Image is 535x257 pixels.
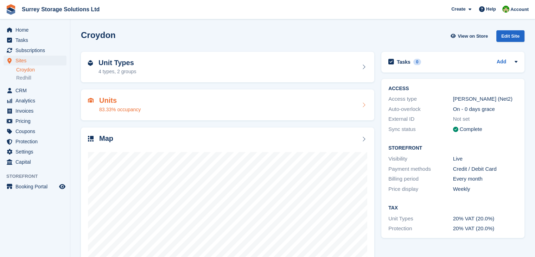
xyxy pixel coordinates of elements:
[15,56,58,65] span: Sites
[98,68,136,75] div: 4 types, 2 groups
[88,60,93,66] img: unit-type-icn-2b2737a686de81e16bb02015468b77c625bbabd49415b5ef34ead5e3b44a266d.svg
[16,75,66,81] a: Redhill
[99,134,113,143] h2: Map
[4,147,66,157] a: menu
[4,96,66,106] a: menu
[510,6,529,13] span: Account
[15,157,58,167] span: Capital
[453,95,518,103] div: [PERSON_NAME] (Net2)
[397,59,410,65] h2: Tasks
[4,56,66,65] a: menu
[496,30,524,45] a: Edit Site
[4,137,66,146] a: menu
[6,173,70,180] span: Storefront
[451,6,465,13] span: Create
[15,116,58,126] span: Pricing
[453,155,518,163] div: Live
[450,30,491,42] a: View on Store
[388,215,453,223] div: Unit Types
[15,182,58,192] span: Booking Portal
[81,30,116,40] h2: Croydon
[388,95,453,103] div: Access type
[6,4,16,15] img: stora-icon-8386f47178a22dfd0bd8f6a31ec36ba5ce8667c1dd55bd0f319d3a0aa187defe.svg
[4,157,66,167] a: menu
[413,59,421,65] div: 0
[453,175,518,183] div: Every month
[81,52,374,83] a: Unit Types 4 types, 2 groups
[16,67,66,73] a: Croydon
[458,33,488,40] span: View on Store
[388,205,517,211] h2: Tax
[4,182,66,192] a: menu
[453,115,518,123] div: Not set
[453,215,518,223] div: 20% VAT (20.0%)
[388,155,453,163] div: Visibility
[453,185,518,193] div: Weekly
[486,6,496,13] span: Help
[4,35,66,45] a: menu
[4,126,66,136] a: menu
[15,86,58,95] span: CRM
[453,225,518,233] div: 20% VAT (20.0%)
[15,45,58,55] span: Subscriptions
[99,96,141,105] h2: Units
[388,165,453,173] div: Payment methods
[502,6,509,13] img: James Harverson
[460,125,482,133] div: Complete
[58,182,66,191] a: Preview store
[4,116,66,126] a: menu
[388,125,453,133] div: Sync status
[388,185,453,193] div: Price display
[88,98,94,103] img: unit-icn-7be61d7bf1b0ce9d3e12c5938cc71ed9869f7b940bace4675aadf7bd6d80202e.svg
[453,165,518,173] div: Credit / Debit Card
[88,136,94,142] img: map-icn-33ee37083ee616e46c38cad1a60f524a97daa1e2b2c8c0bc3eb3415660979fc1.svg
[19,4,102,15] a: Surrey Storage Solutions Ltd
[15,147,58,157] span: Settings
[496,30,524,42] div: Edit Site
[388,105,453,113] div: Auto-overlock
[15,106,58,116] span: Invoices
[388,145,517,151] h2: Storefront
[4,45,66,55] a: menu
[453,105,518,113] div: On - 0 days grace
[388,175,453,183] div: Billing period
[15,126,58,136] span: Coupons
[81,89,374,120] a: Units 83.33% occupancy
[98,59,136,67] h2: Unit Types
[497,58,506,66] a: Add
[99,106,141,113] div: 83.33% occupancy
[4,106,66,116] a: menu
[388,115,453,123] div: External ID
[388,225,453,233] div: Protection
[15,35,58,45] span: Tasks
[4,86,66,95] a: menu
[15,137,58,146] span: Protection
[15,96,58,106] span: Analytics
[388,86,517,92] h2: ACCESS
[4,25,66,35] a: menu
[15,25,58,35] span: Home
